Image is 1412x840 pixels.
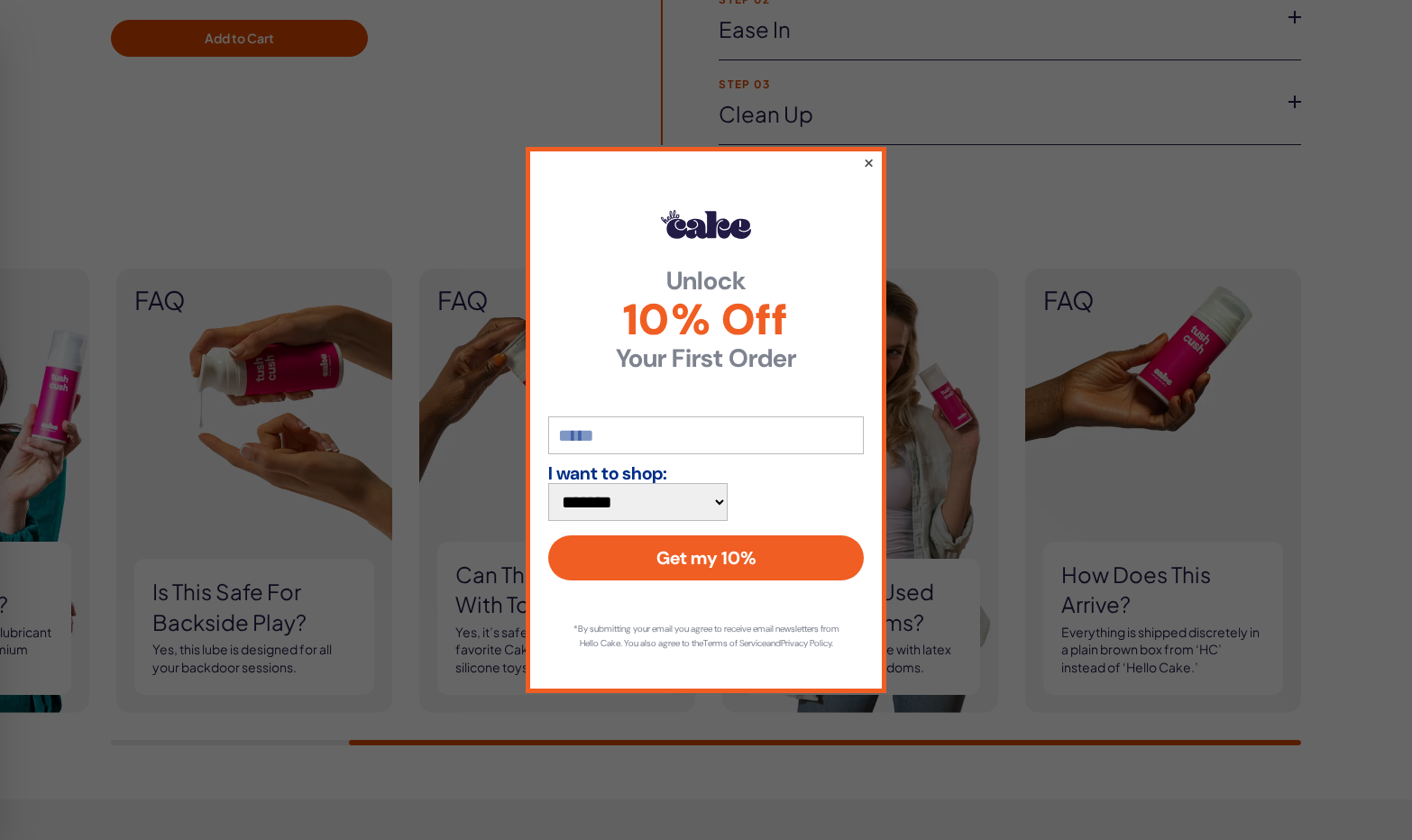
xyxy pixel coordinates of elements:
[703,637,766,649] a: Terms of Service
[566,622,846,651] p: *By submitting your email you agree to receive email newsletters from Hello Cake. You also agree ...
[548,269,864,294] strong: Unlock
[781,637,831,649] a: Privacy Policy
[548,463,667,483] strong: I want to shop:
[863,151,875,173] button: ×
[548,346,864,371] strong: Your First Order
[661,210,751,239] img: Hello Cake
[548,298,864,342] span: 10% Off
[548,535,864,580] button: Get my 10%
